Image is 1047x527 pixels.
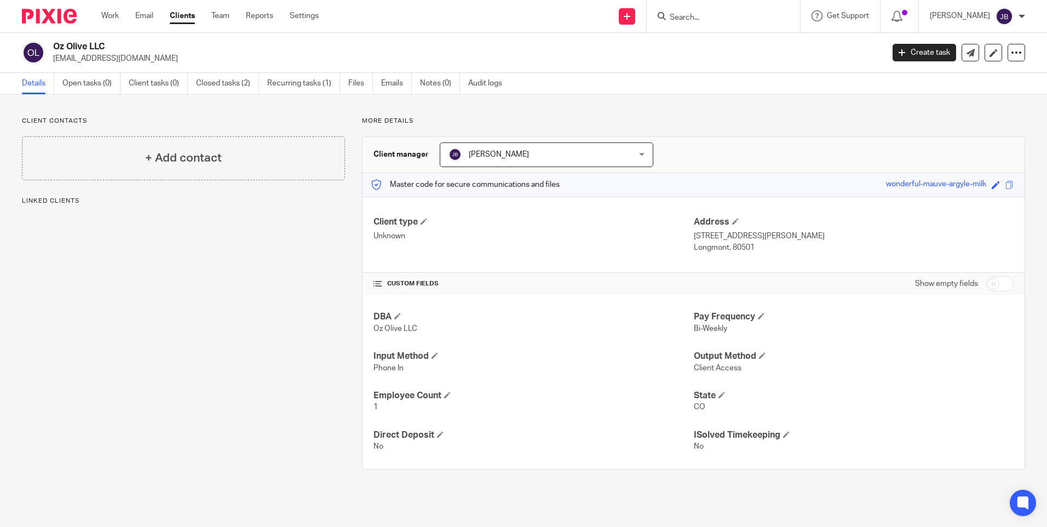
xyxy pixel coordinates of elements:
p: More details [362,117,1025,125]
a: Open tasks (0) [62,73,120,94]
span: Bi-Weekly [694,325,727,333]
a: Notes (0) [420,73,460,94]
a: Client tasks (0) [129,73,188,94]
a: Team [211,10,229,21]
a: Work [101,10,119,21]
a: Files [348,73,373,94]
span: Phone In [373,364,404,372]
a: Clients [170,10,195,21]
h4: Direct Deposit [373,429,693,441]
div: wonderful-mauve-argyle-milk [886,179,986,191]
h4: + Add contact [145,150,222,167]
a: Create task [893,44,956,61]
h4: Client type [373,216,693,228]
span: Get Support [827,12,869,20]
span: No [373,443,383,450]
p: [PERSON_NAME] [930,10,990,21]
p: Master code for secure communications and files [371,179,560,190]
p: [EMAIL_ADDRESS][DOMAIN_NAME] [53,53,876,64]
a: Email [135,10,153,21]
p: [STREET_ADDRESS][PERSON_NAME] [694,231,1014,242]
h4: DBA [373,311,693,323]
span: [PERSON_NAME] [469,151,529,158]
a: Reports [246,10,273,21]
img: svg%3E [996,8,1013,25]
span: Oz Olive LLC [373,325,417,333]
h4: Employee Count [373,390,693,402]
p: Longmont, 80501 [694,242,1014,253]
p: Unknown [373,231,693,242]
h4: State [694,390,1014,402]
h4: Address [694,216,1014,228]
span: 1 [373,403,378,411]
a: Details [22,73,54,94]
h3: Client manager [373,149,429,160]
span: No [694,443,704,450]
h4: Output Method [694,351,1014,362]
h4: Pay Frequency [694,311,1014,323]
h2: Oz Olive LLC [53,41,711,53]
input: Search [669,13,767,23]
a: Recurring tasks (1) [267,73,340,94]
span: Client Access [694,364,741,372]
h4: ISolved Timekeeping [694,429,1014,441]
img: svg%3E [448,148,462,161]
a: Audit logs [468,73,510,94]
img: Pixie [22,9,77,24]
a: Settings [290,10,319,21]
h4: Input Method [373,351,693,362]
label: Show empty fields [915,278,978,289]
a: Closed tasks (2) [196,73,259,94]
h4: CUSTOM FIELDS [373,279,693,288]
p: Linked clients [22,197,345,205]
a: Emails [381,73,412,94]
img: svg%3E [22,41,45,64]
span: CO [694,403,705,411]
p: Client contacts [22,117,345,125]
